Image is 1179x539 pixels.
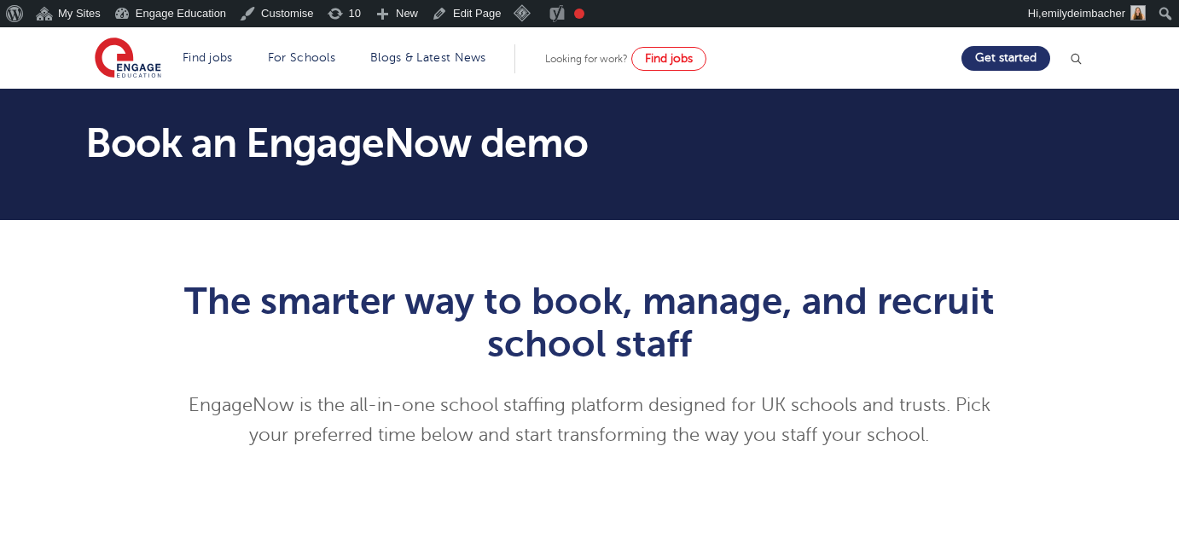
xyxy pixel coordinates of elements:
a: Blogs & Latest News [370,51,486,64]
h1: Book an EngageNow demo [85,123,750,164]
p: EngageNow is the all-in-one school staffing platform designed for UK schools and trusts. Pick you... [171,391,1008,450]
a: Get started [961,46,1050,71]
span: Find jobs [645,52,693,65]
h1: The smarter way to book, manage, and recruit school staff [171,280,1008,365]
span: emilydeimbacher [1042,7,1125,20]
a: Find jobs [631,47,706,71]
img: Engage Education [95,38,161,80]
a: For Schools [268,51,335,64]
a: Find jobs [183,51,233,64]
span: Looking for work? [545,53,628,65]
div: Focus keyphrase not set [574,9,584,19]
